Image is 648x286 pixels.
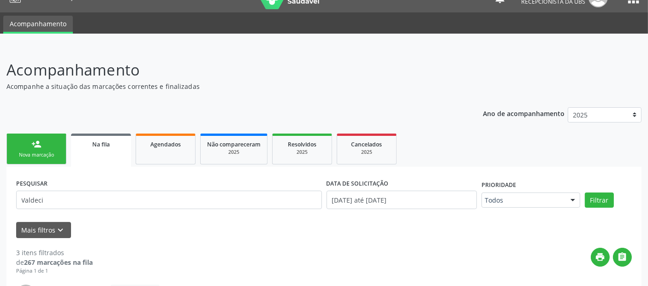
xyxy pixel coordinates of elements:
button:  [613,248,632,267]
div: 3 itens filtrados [16,248,93,257]
button: Mais filtroskeyboard_arrow_down [16,222,71,238]
i: keyboard_arrow_down [56,225,66,235]
span: Na fila [92,140,110,148]
div: 2025 [207,149,261,156]
div: Nova marcação [13,152,59,158]
div: Página 1 de 1 [16,267,93,275]
button: print [591,248,610,267]
label: DATA DE SOLICITAÇÃO [327,176,389,191]
input: Nome, CNS [16,191,322,209]
span: Agendados [150,140,181,148]
div: 2025 [344,149,390,156]
input: Selecione um intervalo [327,191,477,209]
button: Filtrar [585,193,614,208]
p: Acompanhamento [6,58,451,82]
a: Acompanhamento [3,16,73,34]
p: Acompanhe a situação das marcações correntes e finalizadas [6,82,451,91]
span: Todos [485,196,561,205]
label: PESQUISAR [16,176,48,191]
span: Resolvidos [288,140,316,148]
i:  [618,252,628,262]
i: print [595,252,606,262]
div: person_add [31,139,42,149]
label: Prioridade [482,178,516,193]
span: Não compareceram [207,140,261,148]
p: Ano de acompanhamento [483,107,565,119]
span: Cancelados [351,140,382,148]
div: de [16,257,93,267]
strong: 267 marcações na fila [24,258,93,267]
div: 2025 [279,149,325,156]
